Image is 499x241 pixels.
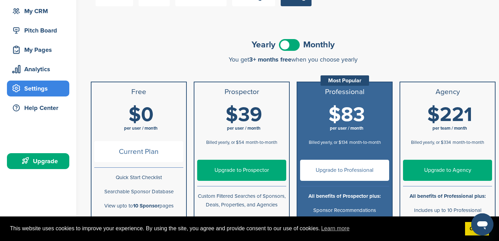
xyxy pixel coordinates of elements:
a: Upgrade [7,153,69,169]
div: My CRM [10,5,69,17]
div: Most Popular [321,75,369,86]
span: per user / month [227,126,261,131]
span: Billed yearly, or $334 [411,140,451,145]
p: Quick Start Checklist [94,173,183,182]
h3: Professional [300,88,389,96]
b: All benefits of Professional plus: [410,193,486,199]
b: All benefits of Prospector plus: [308,193,381,199]
a: Upgrade to Agency [403,160,492,181]
span: month-to-month [349,140,381,145]
h3: Agency [403,88,492,96]
span: Monthly [303,40,335,49]
div: Analytics [10,63,69,75]
span: 3+ months free [249,56,291,63]
a: My CRM [7,3,69,19]
h3: Free [94,88,183,96]
a: My Pages [7,42,69,58]
div: Upgrade [10,155,69,167]
span: $39 [226,103,262,127]
b: 10 Sponsor [133,203,159,209]
h3: Prospector [197,88,286,96]
span: month-to-month [246,140,277,145]
a: Help Center [7,100,69,116]
div: Settings [10,82,69,95]
span: Billed yearly, or $54 [206,140,244,145]
span: Current Plan [94,141,183,162]
span: $0 [129,103,154,127]
p: Searchable Sponsor Database [94,187,183,196]
a: Upgrade to Prospector [197,160,286,181]
a: Analytics [7,61,69,77]
a: Pitch Board [7,22,69,38]
div: You get when you choose yearly [91,56,496,63]
iframe: Button to launch messaging window [471,213,493,235]
p: Includes up to 10 Professional Accounts [403,206,492,223]
p: Sponsor Recommendations [300,206,389,215]
a: Settings [7,81,69,96]
span: per team / month [432,126,467,131]
div: Help Center [10,102,69,114]
a: learn more about cookies [320,223,351,234]
p: View upto to pages [94,202,183,210]
div: Pitch Board [10,24,69,37]
span: Yearly [252,40,275,49]
span: per user / month [124,126,158,131]
p: Search and Add Pitches [197,215,286,223]
span: $221 [427,103,472,127]
a: Upgrade to Professional [300,160,389,181]
p: Save up to [94,216,183,224]
span: per user / month [330,126,364,131]
span: $83 [329,103,365,127]
span: Billed yearly, or $134 [309,140,348,145]
p: Custom Filtered Searches of Sponsors, Deals, Properties, and Agencies [197,192,286,209]
span: This website uses cookies to improve your experience. By using the site, you agree and provide co... [10,223,459,234]
div: My Pages [10,44,69,56]
a: dismiss cookie message [465,222,489,236]
span: month-to-month [453,140,484,145]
